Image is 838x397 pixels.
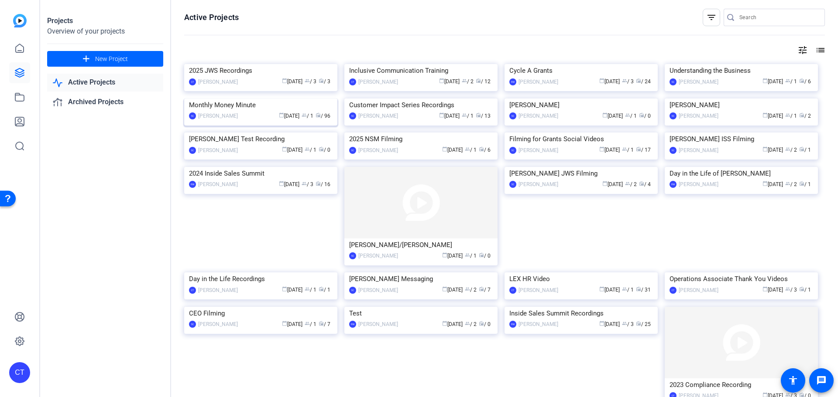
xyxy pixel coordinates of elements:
[95,54,128,64] span: New Project
[599,321,620,327] span: [DATE]
[349,132,493,146] div: 2025 NSM Filming
[519,286,558,295] div: [PERSON_NAME]
[13,14,27,27] img: blue-gradient.svg
[788,375,798,386] mat-icon: accessibility
[670,112,677,119] div: SC
[198,146,238,155] div: [PERSON_NAME]
[198,286,238,295] div: [PERSON_NAME]
[302,113,313,119] span: / 1
[184,12,239,23] h1: Active Projects
[479,287,491,293] span: / 7
[189,112,196,119] div: SC
[189,272,333,285] div: Day in the Life Recordings
[762,78,768,83] span: calendar_today
[198,112,238,120] div: [PERSON_NAME]
[189,147,196,154] div: SC
[509,78,516,85] div: RW
[81,54,92,64] mat-icon: add
[622,287,634,293] span: / 1
[439,78,444,83] span: calendar_today
[799,181,804,186] span: radio
[599,321,604,326] span: calendar_today
[762,286,768,292] span: calendar_today
[762,78,783,85] span: [DATE]
[479,146,484,152] span: radio
[358,78,398,86] div: [PERSON_NAME]
[465,321,477,327] span: / 2
[622,147,634,153] span: / 1
[305,321,316,327] span: / 1
[625,181,637,187] span: / 2
[349,78,356,85] div: CT
[785,146,790,152] span: group
[189,132,333,146] div: [PERSON_NAME] Test Recording
[358,146,398,155] div: [PERSON_NAME]
[519,320,558,329] div: [PERSON_NAME]
[358,112,398,120] div: [PERSON_NAME]
[636,321,641,326] span: radio
[762,181,768,186] span: calendar_today
[47,26,163,37] div: Overview of your projects
[599,286,604,292] span: calendar_today
[636,287,651,293] span: / 31
[349,272,493,285] div: [PERSON_NAME] Messaging
[465,286,470,292] span: group
[519,112,558,120] div: [PERSON_NAME]
[349,307,493,320] div: Test
[479,147,491,153] span: / 6
[198,320,238,329] div: [PERSON_NAME]
[282,286,287,292] span: calendar_today
[319,147,330,153] span: / 0
[679,78,718,86] div: [PERSON_NAME]
[442,146,447,152] span: calendar_today
[519,180,558,189] div: [PERSON_NAME]
[319,78,330,85] span: / 3
[465,146,470,152] span: group
[622,286,627,292] span: group
[479,252,484,258] span: radio
[799,287,811,293] span: / 1
[509,307,653,320] div: Inside Sales Summit Recordings
[636,147,651,153] span: / 17
[622,146,627,152] span: group
[785,78,790,83] span: group
[739,12,818,23] input: Search
[762,147,783,153] span: [DATE]
[279,113,299,119] span: [DATE]
[47,51,163,67] button: New Project
[442,286,447,292] span: calendar_today
[282,321,287,326] span: calendar_today
[358,251,398,260] div: [PERSON_NAME]
[349,321,356,328] div: RW
[319,78,324,83] span: radio
[476,78,481,83] span: radio
[462,112,467,118] span: group
[9,362,30,383] div: CT
[639,112,644,118] span: radio
[302,181,307,186] span: group
[799,78,804,83] span: radio
[622,321,634,327] span: / 3
[599,78,620,85] span: [DATE]
[509,167,653,180] div: [PERSON_NAME] JWS Filming
[816,375,827,386] mat-icon: message
[706,12,717,23] mat-icon: filter_list
[47,74,163,92] a: Active Projects
[305,78,310,83] span: group
[462,113,474,119] span: / 1
[189,98,333,112] div: Monthly Money Minute
[636,78,641,83] span: radio
[479,321,491,327] span: / 0
[279,181,284,186] span: calendar_today
[762,113,783,119] span: [DATE]
[762,181,783,187] span: [DATE]
[679,112,718,120] div: [PERSON_NAME]
[319,286,324,292] span: radio
[358,320,398,329] div: [PERSON_NAME]
[785,112,790,118] span: group
[785,181,797,187] span: / 2
[670,64,813,77] div: Understanding the Business
[189,181,196,188] div: RW
[670,181,677,188] div: RW
[622,321,627,326] span: group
